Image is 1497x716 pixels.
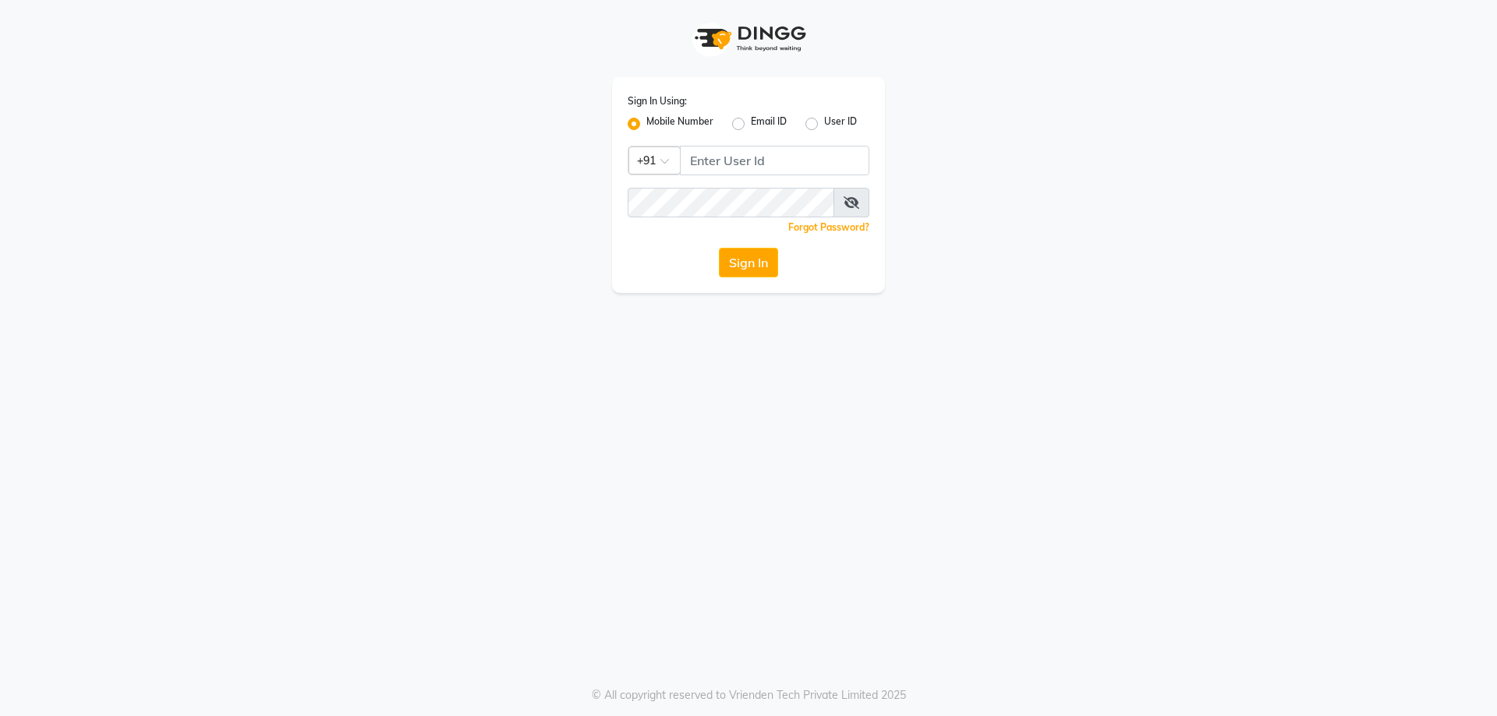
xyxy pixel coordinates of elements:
button: Sign In [719,248,778,277]
input: Username [680,146,869,175]
label: Mobile Number [646,115,713,133]
img: logo1.svg [686,16,811,62]
a: Forgot Password? [788,221,869,233]
label: Sign In Using: [628,94,687,108]
label: Email ID [751,115,787,133]
input: Username [628,188,834,217]
label: User ID [824,115,857,133]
